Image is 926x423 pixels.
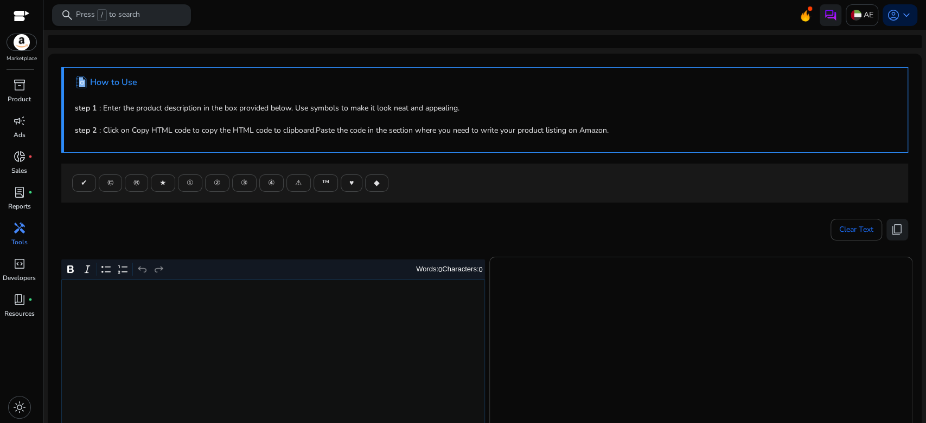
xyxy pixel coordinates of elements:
span: book_4 [13,293,26,306]
div: Words: Characters: [416,263,483,276]
button: ™ [314,174,338,192]
span: ② [214,177,221,188]
p: Reports [8,201,31,211]
img: ae.svg [851,10,861,21]
span: Clear Text [839,219,873,240]
button: ✔ [72,174,96,192]
span: ◆ [374,177,380,188]
label: 0 [438,265,442,274]
span: light_mode [13,401,26,414]
button: ♥ [341,174,362,192]
span: keyboard_arrow_down [900,9,913,22]
button: ⚠ [286,174,311,192]
span: lab_profile [13,186,26,199]
p: : Click on Copy HTML code to copy the HTML code to clipboard.Paste the code in the section where ... [75,125,897,136]
p: Developers [3,273,36,283]
span: code_blocks [13,257,26,270]
button: Clear Text [831,219,882,240]
button: ③ [232,174,257,192]
span: © [107,177,113,188]
button: ② [205,174,229,192]
span: fiber_manual_record [28,154,33,159]
button: © [99,174,122,192]
span: ✔ [81,177,87,188]
div: Editor toolbar [61,259,485,280]
button: ① [178,174,202,192]
span: donut_small [13,150,26,163]
span: search [61,9,74,22]
img: amazon.svg [7,34,36,50]
span: handyman [13,222,26,235]
b: step 1 [75,103,97,113]
span: account_circle [887,9,900,22]
p: Sales [11,166,27,175]
span: campaign [13,114,26,127]
span: ♥ [349,177,354,188]
span: ⚠ [295,177,302,188]
button: ④ [259,174,284,192]
p: AE [864,5,873,24]
b: step 2 [75,125,97,135]
button: ® [125,174,148,192]
p: Product [8,94,31,104]
p: Marketplace [7,55,37,63]
span: fiber_manual_record [28,297,33,302]
span: ① [187,177,194,188]
p: Resources [4,309,35,318]
span: inventory_2 [13,79,26,92]
span: ③ [241,177,248,188]
span: ④ [268,177,275,188]
p: : Enter the product description in the box provided below. Use symbols to make it look neat and a... [75,102,897,114]
label: 0 [478,265,482,274]
p: Ads [14,130,25,140]
h4: How to Use [90,77,137,88]
span: / [97,9,107,21]
span: fiber_manual_record [28,190,33,194]
span: ★ [159,177,167,188]
button: ◆ [365,174,388,192]
p: Tools [11,237,28,247]
span: ™ [322,177,329,188]
p: Press to search [76,9,140,21]
button: ★ [151,174,175,192]
span: ® [133,177,139,188]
